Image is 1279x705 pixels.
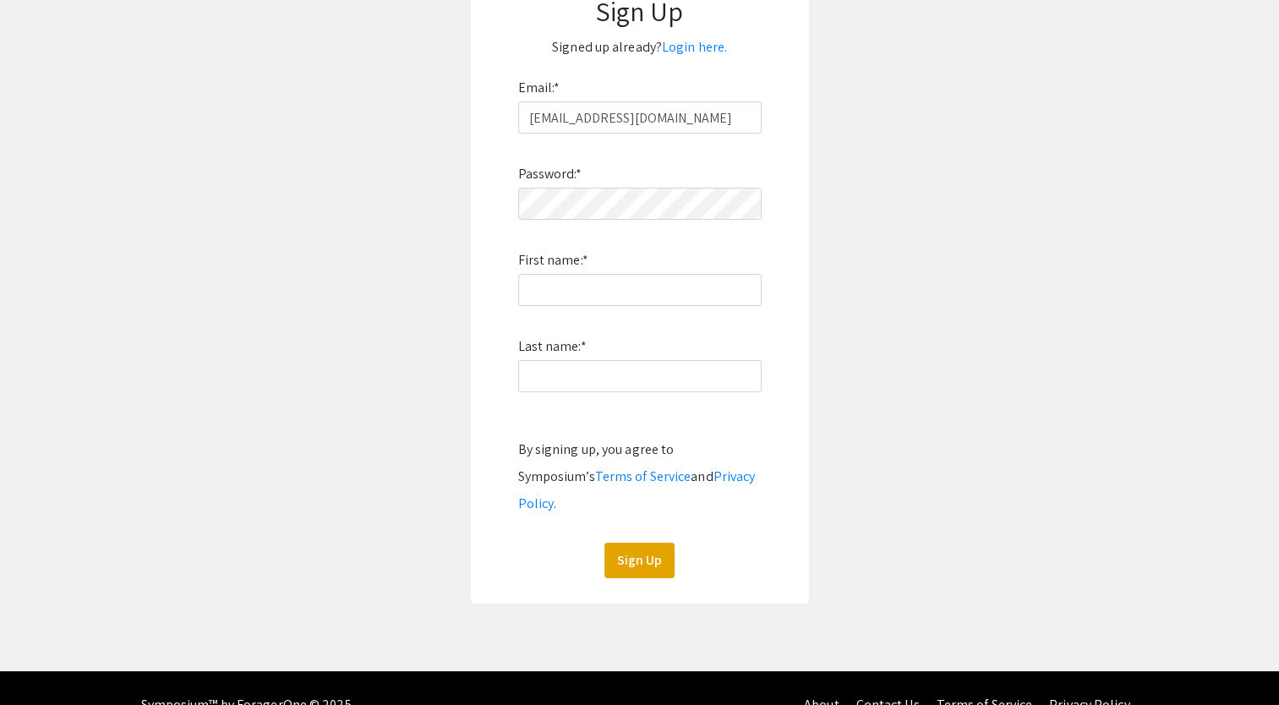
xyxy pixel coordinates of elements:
[518,436,762,517] div: By signing up, you agree to Symposium’s and .
[488,34,792,61] p: Signed up already?
[518,74,560,101] label: Email:
[518,161,582,188] label: Password:
[604,543,675,578] button: Sign Up
[662,38,727,56] a: Login here.
[518,333,587,360] label: Last name:
[518,247,588,274] label: First name:
[13,629,72,692] iframe: Chat
[595,467,691,485] a: Terms of Service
